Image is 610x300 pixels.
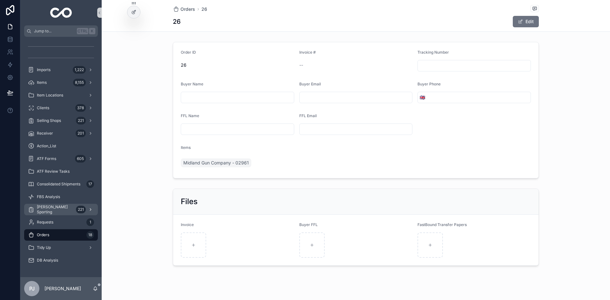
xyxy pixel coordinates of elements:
[90,29,95,34] span: K
[44,285,81,292] p: [PERSON_NAME]
[181,158,251,167] a: Midland Gun Company - 02961
[50,8,72,18] img: App logo
[75,104,86,112] div: 378
[181,145,191,150] span: Items
[24,217,98,228] a: Requests1
[173,17,181,26] h1: 26
[76,206,86,213] div: 221
[24,90,98,101] a: Item Locations
[417,50,449,55] span: Tracking Number
[181,82,203,86] span: Buyer Name
[183,160,249,166] span: Midland Gun Company - 02961
[417,222,467,227] span: FastBound Transfer Papers
[513,16,539,27] button: Edit
[37,67,51,72] span: Imports
[37,156,56,161] span: ATF Forms
[86,180,94,188] div: 17
[29,285,35,292] span: PJ
[24,77,98,88] a: Items8,155
[20,37,102,274] div: scrollable content
[77,28,88,34] span: Ctrl
[299,113,317,118] span: FFL Email
[34,29,74,34] span: Jump to...
[173,6,195,12] a: Orders
[37,204,73,215] span: [PERSON_NAME] Sporting
[24,191,98,203] a: FBS Analysis
[181,50,196,55] span: Order ID
[37,143,56,149] span: Action_List
[24,25,98,37] button: Jump to...CtrlK
[37,232,49,237] span: Orders
[37,245,51,250] span: Tidy Up
[86,218,94,226] div: 1
[201,6,207,12] a: 26
[75,155,86,163] div: 605
[180,6,195,12] span: Orders
[299,62,303,68] span: --
[73,66,86,74] div: 1,222
[181,222,194,227] span: Invoice
[76,130,86,137] div: 201
[24,115,98,126] a: Selling Shops221
[37,220,53,225] span: Requests
[73,79,86,86] div: 8,155
[24,204,98,215] a: [PERSON_NAME] Sporting221
[299,50,316,55] span: Invoice #
[181,62,294,68] span: 26
[37,194,60,199] span: FBS Analysis
[181,113,199,118] span: FFL Name
[420,94,425,101] span: 🇬🇧
[24,178,98,190] a: Consolidated Shipments17
[86,231,94,239] div: 18
[181,197,198,207] h2: Files
[299,222,318,227] span: Buyer FFL
[24,255,98,266] a: DB Analysis
[24,64,98,76] a: Imports1,222
[37,93,63,98] span: Item Locations
[24,242,98,253] a: Tidy Up
[37,258,58,263] span: DB Analysis
[37,80,47,85] span: Items
[24,229,98,241] a: Orders18
[37,131,53,136] span: Receiver
[418,92,427,103] button: Select Button
[24,153,98,164] a: ATF Forms605
[37,118,61,123] span: Selling Shops
[24,166,98,177] a: ATF Review Tasks
[417,82,441,86] span: Buyer Phone
[299,82,321,86] span: Buyer Email
[37,182,80,187] span: Consolidated Shipments
[76,117,86,124] div: 221
[24,102,98,114] a: Clients378
[37,169,70,174] span: ATF Review Tasks
[24,128,98,139] a: Receiver201
[37,105,49,110] span: Clients
[24,140,98,152] a: Action_List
